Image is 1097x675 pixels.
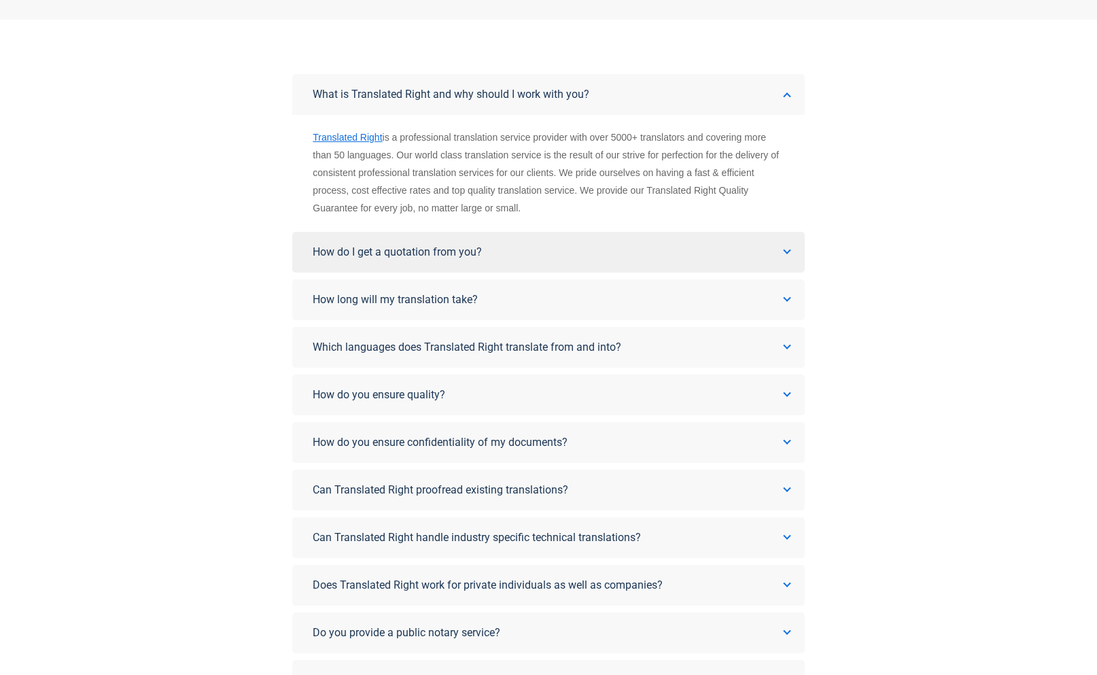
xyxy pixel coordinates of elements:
[313,128,784,217] div: is a professional translation service provider with over 5000+ translators and covering more than...
[313,578,663,591] span: Does Translated Right work for private individuals as well as companies?
[313,293,478,306] span: How long will my translation take?
[313,531,641,544] span: Can Translated Right handle industry specific technical translations?
[292,279,804,320] a: How long will my translation take?
[292,565,804,606] a: Does Translated Right work for private individuals as well as companies?
[313,88,589,101] span: What is Translated Right and why should I work with you?
[313,132,382,143] a: Translated Right
[313,245,482,258] span: How do I get a quotation from you?
[313,388,445,401] span: How do you ensure quality?
[313,341,621,353] span: Which languages does Translated Right translate from and into?
[292,470,804,510] a: Can Translated Right proofread existing translations?
[313,436,568,449] span: How do you ensure confidentiality of my documents?
[292,74,804,115] a: What is Translated Right and why should I work with you?
[313,483,568,496] span: Can Translated Right proofread existing translations?
[292,375,804,415] a: How do you ensure quality?
[292,612,804,653] a: Do you provide a public notary service?
[292,232,804,273] a: How do I get a quotation from you?
[292,422,804,463] a: How do you ensure confidentiality of my documents?
[292,327,804,368] a: Which languages does Translated Right translate from and into?
[292,517,804,558] a: Can Translated Right handle industry specific technical translations?
[313,626,500,639] span: Do you provide a public notary service?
